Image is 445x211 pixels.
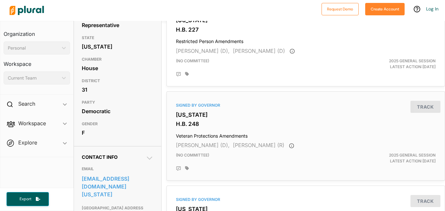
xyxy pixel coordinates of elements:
button: Create Account [365,3,405,15]
div: Add tags [185,72,189,76]
div: Latest Action: [DATE] [351,152,440,164]
a: Request Demo [322,5,359,12]
button: Track [410,195,440,207]
div: 31 [82,85,153,95]
a: [EMAIL_ADDRESS][DOMAIN_NAME][US_STATE] [82,174,153,199]
span: 2025 General Session [389,153,436,158]
div: Personal [8,45,59,52]
span: [PERSON_NAME] (D), [176,142,230,148]
div: Signed by Governor [176,102,436,108]
span: [PERSON_NAME] (R) [233,142,284,148]
h4: Restricted Person Amendments [176,36,436,44]
h2: Search [18,100,35,107]
div: [US_STATE] [82,42,153,52]
div: Add Position Statement [176,166,181,171]
a: Log In [426,6,438,12]
h3: H.B. 227 [176,26,436,33]
div: (no committee) [171,58,351,70]
span: [PERSON_NAME] (D) [233,48,285,54]
div: (no committee) [171,152,351,164]
h3: CHAMBER [82,55,153,63]
button: Track [410,101,440,113]
h3: H.B. 248 [176,121,436,127]
h3: [US_STATE] [176,112,436,118]
span: 2025 General Session [389,58,436,63]
a: Create Account [365,5,405,12]
div: Current Team [8,75,59,82]
span: Contact Info [82,154,118,160]
div: Signed by Governor [176,197,436,203]
h3: EMAIL [82,165,153,173]
div: Democratic [82,106,153,116]
h3: PARTY [82,98,153,106]
button: Request Demo [322,3,359,15]
h4: Veteran Protections Amendments [176,130,436,139]
div: House [82,63,153,73]
div: Add Position Statement [176,72,181,77]
h3: STATE [82,34,153,42]
div: F [82,128,153,138]
button: Export [7,192,49,206]
div: Add tags [185,166,189,171]
div: Latest Action: [DATE] [351,58,440,70]
h3: Workspace [4,54,70,69]
span: Export [15,196,36,202]
h3: GENDER [82,120,153,128]
h3: Organization [4,24,70,39]
div: Representative [82,20,153,30]
h3: DISTRICT [82,77,153,85]
span: [PERSON_NAME] (D), [176,48,230,54]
